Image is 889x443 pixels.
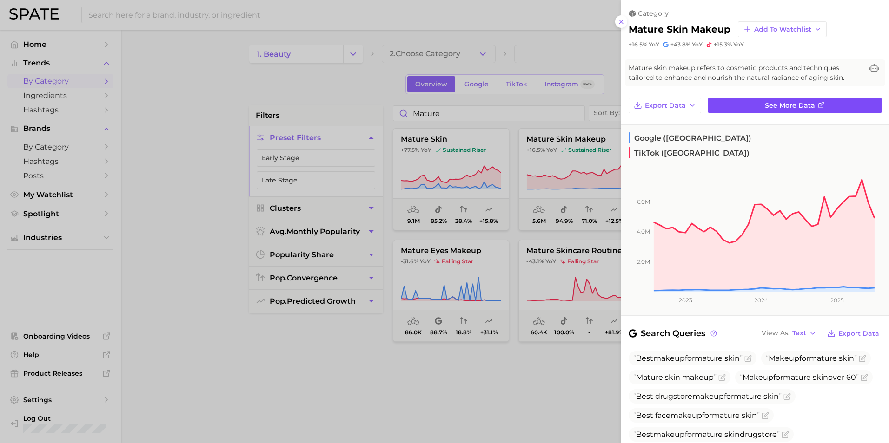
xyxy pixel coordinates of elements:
span: skin [724,354,740,363]
button: View AsText [759,327,819,339]
span: Best for [633,354,743,363]
span: YoY [649,41,659,48]
button: Flag as miscategorized or irrelevant [783,393,791,400]
span: TikTok ([GEOGRAPHIC_DATA]) [629,147,750,158]
span: Export Data [838,330,879,338]
h2: mature skin makeup [629,24,730,35]
button: Flag as miscategorized or irrelevant [744,355,752,362]
button: Export Data [629,98,701,113]
span: Makeup [769,354,799,363]
span: YoY [692,41,703,48]
span: See more data [765,102,815,110]
span: Mature [636,373,663,382]
span: skin [742,411,757,420]
tspan: 2024 [754,297,768,304]
span: makeup [670,411,702,420]
tspan: 2023 [679,297,692,304]
button: Flag as miscategorized or irrelevant [762,412,769,419]
span: makeup [682,373,714,382]
span: Makeup [743,373,773,382]
span: mature [695,354,723,363]
button: Export Data [825,327,882,340]
tspan: 2025 [830,297,844,304]
span: Search Queries [629,327,718,340]
span: mature [809,354,837,363]
span: skin [724,430,740,439]
button: Add to Watchlist [738,21,827,37]
span: skin [665,373,680,382]
span: makeup [653,354,685,363]
span: +43.8% [670,41,690,48]
button: Flag as miscategorized or irrelevant [859,355,866,362]
a: See more data [708,98,882,113]
span: Export Data [645,102,686,110]
span: skin [813,373,828,382]
span: Best drugstore for [633,392,782,401]
span: Best for drugstore [633,430,780,439]
span: for [766,354,857,363]
span: +16.5% [629,41,647,48]
span: Mature skin makeup refers to cosmetic products and techniques tailored to enhance and nourish the... [629,63,863,83]
span: for over 60 [740,373,859,382]
span: mature [734,392,762,401]
span: makeup [692,392,724,401]
span: Google ([GEOGRAPHIC_DATA]) [629,132,751,143]
button: Flag as miscategorized or irrelevant [861,374,868,381]
span: mature [695,430,723,439]
span: skin [763,392,779,401]
span: Text [792,331,806,336]
span: mature [783,373,811,382]
span: Best face for [633,411,760,420]
span: skin [839,354,854,363]
span: makeup [653,430,685,439]
span: category [638,9,669,18]
button: Flag as miscategorized or irrelevant [782,431,789,438]
span: View As [762,331,789,336]
span: mature [712,411,740,420]
button: Flag as miscategorized or irrelevant [718,374,726,381]
span: Add to Watchlist [754,26,811,33]
span: YoY [733,41,744,48]
span: +15.3% [714,41,732,48]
